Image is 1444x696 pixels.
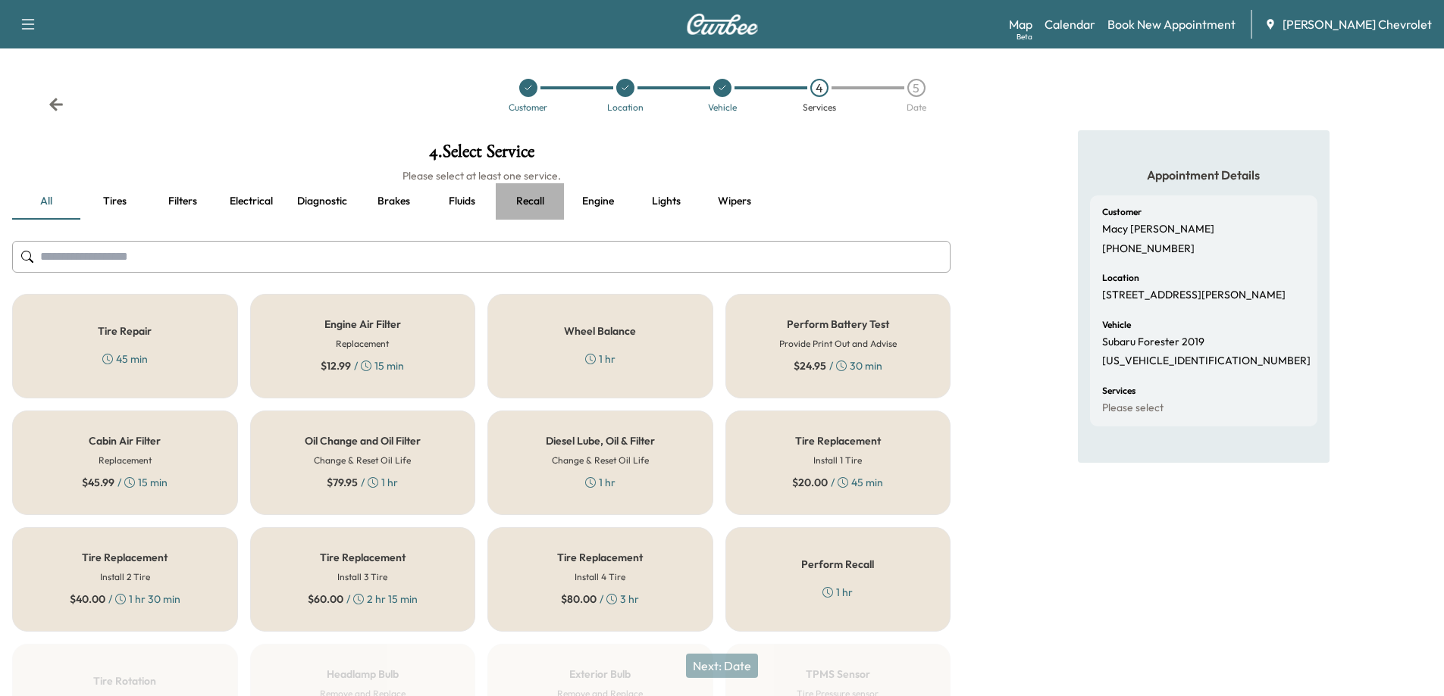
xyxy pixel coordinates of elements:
button: Diagnostic [285,183,359,220]
p: Please select [1102,401,1164,415]
h6: Vehicle [1102,320,1131,329]
h5: Tire Replacement [557,552,643,563]
button: Brakes [359,183,428,220]
div: / 30 min [794,358,882,373]
div: 45 min [102,351,148,367]
p: [US_VEHICLE_IDENTIFICATION_NUMBER] [1102,354,1311,368]
h6: Install 1 Tire [813,454,862,467]
h1: 4 . Select Service [12,142,951,168]
p: [STREET_ADDRESS][PERSON_NAME] [1102,289,1286,302]
span: $ 40.00 [70,591,105,607]
span: $ 60.00 [308,591,343,607]
h6: Customer [1102,208,1142,217]
span: $ 24.95 [794,358,826,373]
div: basic tabs example [12,183,951,220]
span: $ 20.00 [792,475,828,490]
h5: Tire Replacement [320,552,406,563]
h6: Change & Reset Oil Life [314,454,411,467]
button: Wipers [700,183,769,220]
h5: Wheel Balance [564,326,636,336]
h6: Please select at least one service. [12,168,951,183]
h5: Oil Change and Oil Filter [305,435,421,446]
div: 1 hr [585,475,616,490]
div: 1 hr [585,351,616,367]
button: Recall [496,183,564,220]
a: Book New Appointment [1107,15,1236,33]
button: all [12,183,80,220]
div: / 1 hr 30 min [70,591,180,607]
div: / 15 min [82,475,168,490]
button: Lights [632,183,700,220]
h5: Tire Replacement [82,552,168,563]
div: Back [49,97,64,112]
div: Date [907,103,926,112]
h6: Change & Reset Oil Life [552,454,649,467]
div: / 2 hr 15 min [308,591,418,607]
h5: Tire Replacement [795,435,881,446]
h6: Install 3 Tire [337,570,387,584]
img: Curbee Logo [686,14,759,35]
a: MapBeta [1009,15,1032,33]
button: Engine [564,183,632,220]
div: / 45 min [792,475,883,490]
span: $ 45.99 [82,475,114,490]
div: / 15 min [321,358,404,373]
p: [PHONE_NUMBER] [1102,242,1195,256]
div: Location [607,103,644,112]
h6: Replacement [99,454,152,467]
button: Electrical [217,183,285,220]
div: Customer [509,103,547,112]
h5: Diesel Lube, Oil & Filter [546,435,655,446]
h5: Engine Air Filter [324,319,401,329]
span: $ 79.95 [327,475,358,490]
p: Subaru Forester 2019 [1102,336,1204,349]
h5: Tire Repair [98,326,152,336]
h5: Appointment Details [1090,167,1317,183]
div: / 1 hr [327,475,398,490]
span: $ 12.99 [321,358,351,373]
h5: Cabin Air Filter [89,435,161,446]
h6: Install 4 Tire [575,570,625,584]
span: [PERSON_NAME] Chevrolet [1283,15,1432,33]
div: 4 [810,79,828,97]
h6: Location [1102,273,1139,282]
div: Beta [1016,31,1032,42]
h6: Provide Print Out and Advise [779,337,897,351]
h5: Perform Recall [801,559,874,570]
button: Tires [80,183,149,220]
div: Vehicle [708,103,737,112]
div: / 3 hr [561,591,639,607]
div: Services [803,103,836,112]
div: 5 [907,79,926,97]
span: $ 80.00 [561,591,597,607]
div: 1 hr [822,585,853,600]
p: Macy [PERSON_NAME] [1102,223,1214,236]
h6: Replacement [336,337,389,351]
a: Calendar [1045,15,1095,33]
h5: Perform Battery Test [787,319,889,329]
button: Filters [149,183,217,220]
button: Fluids [428,183,496,220]
h6: Services [1102,386,1135,395]
h6: Install 2 Tire [100,570,150,584]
